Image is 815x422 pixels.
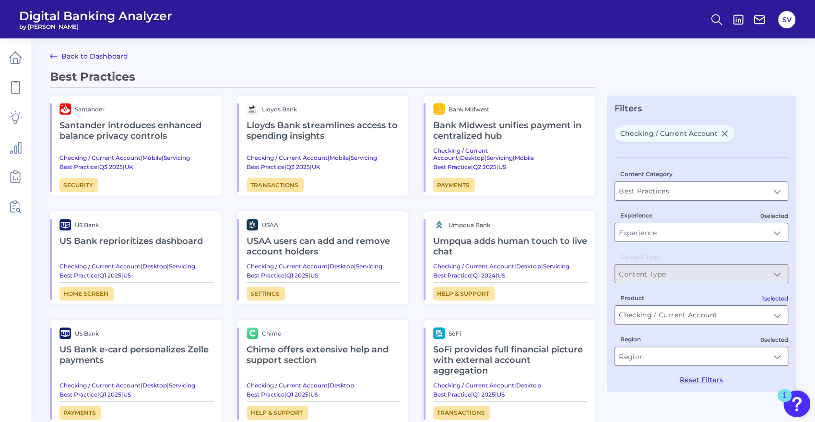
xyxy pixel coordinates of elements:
a: US [123,391,131,398]
span: Digital Banking Analyzer [19,9,172,23]
span: | [496,163,498,170]
a: Back to Dashboard [50,50,128,62]
a: Q1 2024 [473,272,496,279]
a: Checking / Current Account [247,154,328,161]
a: brand logoBank Midwest [433,103,588,115]
a: Desktop [460,154,484,161]
a: US [310,391,318,398]
span: by [PERSON_NAME] [19,23,172,30]
span: Help & Support [433,287,495,301]
span: SoFi [449,330,461,337]
span: US Bank [75,221,99,229]
a: Checking / Current Account [247,382,328,389]
a: Q1 2025 [99,272,121,279]
a: US [497,272,505,279]
label: Product [620,294,644,301]
a: Servicing [543,263,569,270]
span: | [471,272,473,279]
span: Umpqua Bank [449,221,490,229]
a: Mobile [330,154,349,161]
a: US [123,272,131,279]
span: USAA [262,221,278,229]
span: | [162,154,164,161]
span: | [514,263,516,270]
a: brand logoUS Bank [59,219,214,230]
a: Best Practice [433,391,471,398]
a: Servicing [169,263,195,270]
span: | [167,382,169,389]
div: 1 [782,396,787,408]
a: Q2 2025 [473,163,496,170]
span: | [141,154,142,161]
label: Region [620,336,641,343]
span: Checking / Current Account [614,125,734,142]
img: brand logo [433,327,445,339]
span: | [484,154,486,161]
a: Desktop [142,263,167,270]
a: Transactions [247,178,304,192]
a: Checking / Current Account [59,263,141,270]
span: | [310,163,312,170]
a: Best Practice [59,163,97,170]
span: | [97,163,99,170]
a: Best Practice [59,272,97,279]
a: Q1 2025 [286,391,308,398]
a: Payments [433,178,475,192]
a: Q1 2025 [286,272,308,279]
a: brand logoSoFi [433,327,588,339]
a: Q3 2025 [99,163,123,170]
span: | [308,391,310,398]
a: brand logoUSAA [247,219,401,230]
a: Servicing [351,154,377,161]
a: Q3 2025 [286,163,310,170]
span: | [284,163,286,170]
a: brand logoUS Bank [59,327,214,339]
img: brand logo [59,219,71,230]
h2: SoFi provides full financial picture with external account aggregation [433,339,588,382]
span: | [97,391,99,398]
a: Servicing [356,263,382,270]
a: Checking / Current Account [433,147,488,161]
a: Best Practice [433,163,471,170]
span: | [458,154,460,161]
img: brand logo [247,327,258,339]
h2: US Bank reprioritizes dashboard [59,230,214,253]
span: | [514,382,516,389]
a: Q1 2025 [473,391,495,398]
a: Best Practice [247,163,284,170]
h2: Bank Midwest unifies payment in centralized hub [433,115,588,147]
a: Desktop [330,263,354,270]
span: | [97,272,99,279]
span: Best Practices [50,70,135,84]
a: Q1 2025 [99,391,121,398]
span: | [354,263,356,270]
a: Help & Support [247,406,308,420]
img: brand logo [247,219,258,230]
input: Content Type [615,265,788,283]
span: | [308,272,310,279]
img: brand logo [59,103,71,115]
span: | [167,263,169,270]
span: | [471,163,473,170]
a: Settings [247,287,285,301]
a: Checking / Current Account [433,382,514,389]
span: | [349,154,351,161]
a: Checking / Current Account [59,382,141,389]
h2: Lloyds Bank streamlines access to spending insights [247,115,401,147]
a: Servicing [164,154,190,161]
a: US [497,391,505,398]
span: Lloyds Bank [262,106,297,113]
a: Best Practice [247,272,284,279]
a: Mobile [515,154,534,161]
a: UK [312,163,320,170]
a: Payments [59,406,101,420]
span: Chime [262,330,281,337]
span: | [123,163,125,170]
span: Home Screen [59,287,114,301]
input: Experience [615,223,788,241]
span: | [496,272,497,279]
a: Checking / Current Account [433,263,514,270]
span: | [284,391,286,398]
